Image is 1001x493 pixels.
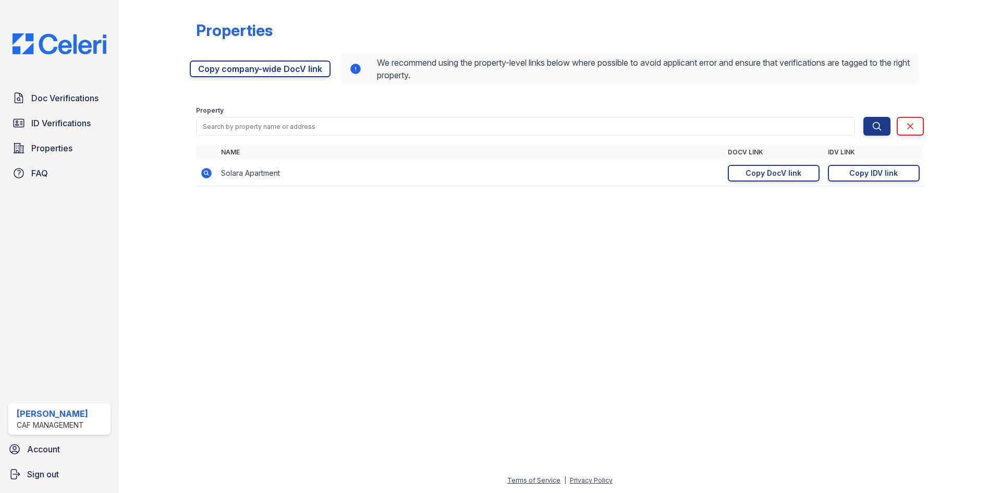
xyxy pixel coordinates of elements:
div: We recommend using the property-level links below where possible to avoid applicant error and ens... [341,52,920,86]
div: Copy DocV link [746,168,801,178]
span: Account [27,443,60,455]
a: Sign out [4,464,115,485]
a: ID Verifications [8,113,111,134]
a: Copy company-wide DocV link [190,61,331,77]
img: CE_Logo_Blue-a8612792a0a2168367f1c8372b55b34899dd931a85d93a1a3d3e32e68fde9ad4.png [4,33,115,54]
span: Doc Verifications [31,92,99,104]
label: Property [196,106,224,115]
a: Copy DocV link [728,165,820,182]
a: Doc Verifications [8,88,111,109]
th: DocV Link [724,144,824,161]
span: FAQ [31,167,48,179]
div: Properties [196,21,273,40]
div: Copy IDV link [849,168,898,178]
div: [PERSON_NAME] [17,407,88,420]
span: Properties [31,142,72,154]
th: Name [217,144,724,161]
a: Account [4,439,115,460]
a: Copy IDV link [828,165,920,182]
span: Sign out [27,468,59,480]
div: CAF Management [17,420,88,430]
a: FAQ [8,163,111,184]
input: Search by property name or address [196,117,855,136]
td: Solara Apartment [217,161,724,186]
a: Privacy Policy [570,476,613,484]
a: Terms of Service [507,476,560,484]
a: Properties [8,138,111,159]
div: | [564,476,566,484]
span: ID Verifications [31,117,91,129]
th: IDV Link [824,144,924,161]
